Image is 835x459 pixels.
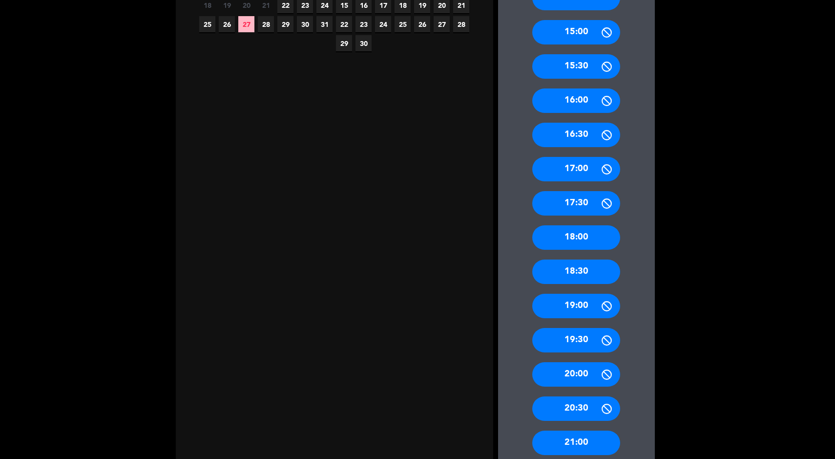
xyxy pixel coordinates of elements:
div: 16:00 [532,88,620,113]
div: 16:30 [532,123,620,147]
div: 17:30 [532,191,620,216]
div: 19:00 [532,294,620,318]
span: 25 [395,16,411,32]
span: 26 [219,16,235,32]
div: 19:30 [532,328,620,352]
span: 23 [355,16,372,32]
span: 26 [414,16,430,32]
div: 21:00 [532,431,620,455]
span: 29 [277,16,293,32]
span: 31 [316,16,333,32]
span: 28 [453,16,469,32]
span: 27 [434,16,450,32]
div: 15:30 [532,54,620,79]
span: 25 [199,16,215,32]
div: 17:00 [532,157,620,181]
div: 15:00 [532,20,620,44]
div: 18:00 [532,225,620,250]
span: 22 [336,16,352,32]
span: 30 [297,16,313,32]
div: 18:30 [532,260,620,284]
span: 30 [355,35,372,51]
div: 20:30 [532,396,620,421]
span: 28 [258,16,274,32]
div: 20:00 [532,362,620,387]
span: 27 [238,16,254,32]
span: 29 [336,35,352,51]
span: 24 [375,16,391,32]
